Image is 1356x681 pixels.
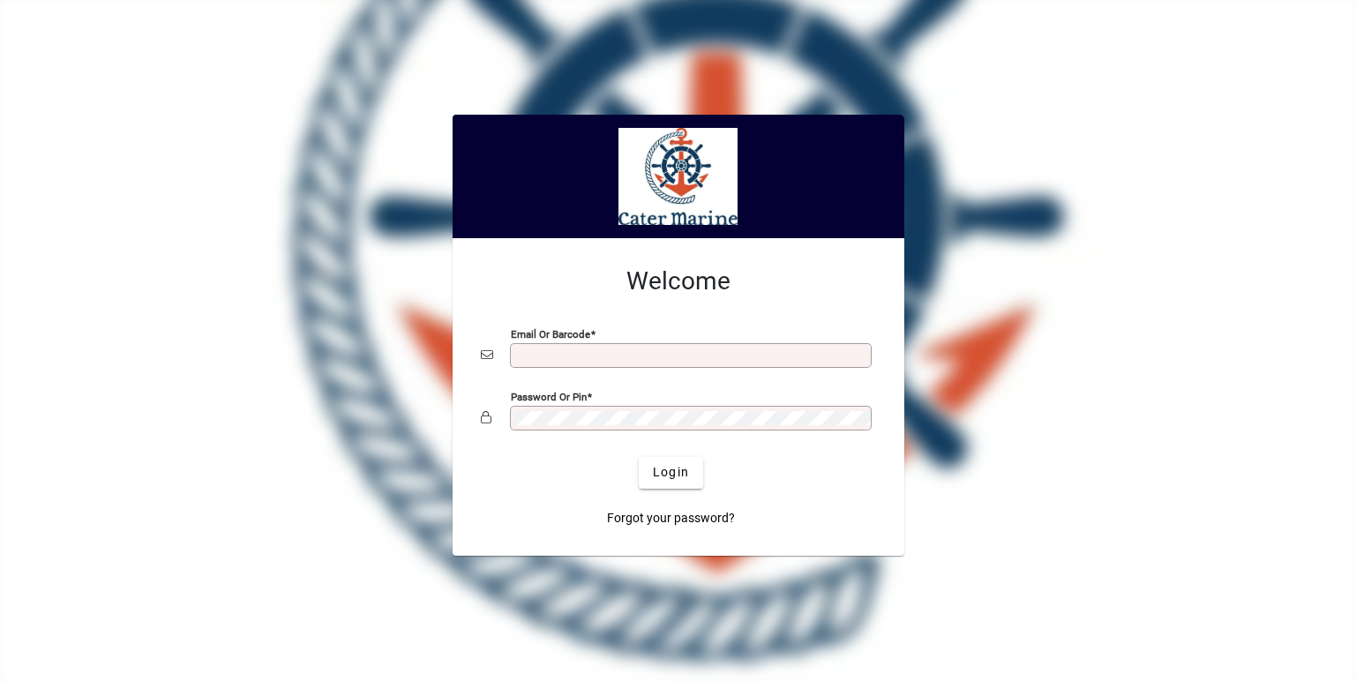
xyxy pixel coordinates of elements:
button: Login [639,457,703,489]
span: Login [653,463,689,482]
mat-label: Email or Barcode [511,327,590,340]
mat-label: Password or Pin [511,390,587,402]
span: Forgot your password? [607,509,735,528]
a: Forgot your password? [600,503,742,535]
h2: Welcome [481,266,876,296]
